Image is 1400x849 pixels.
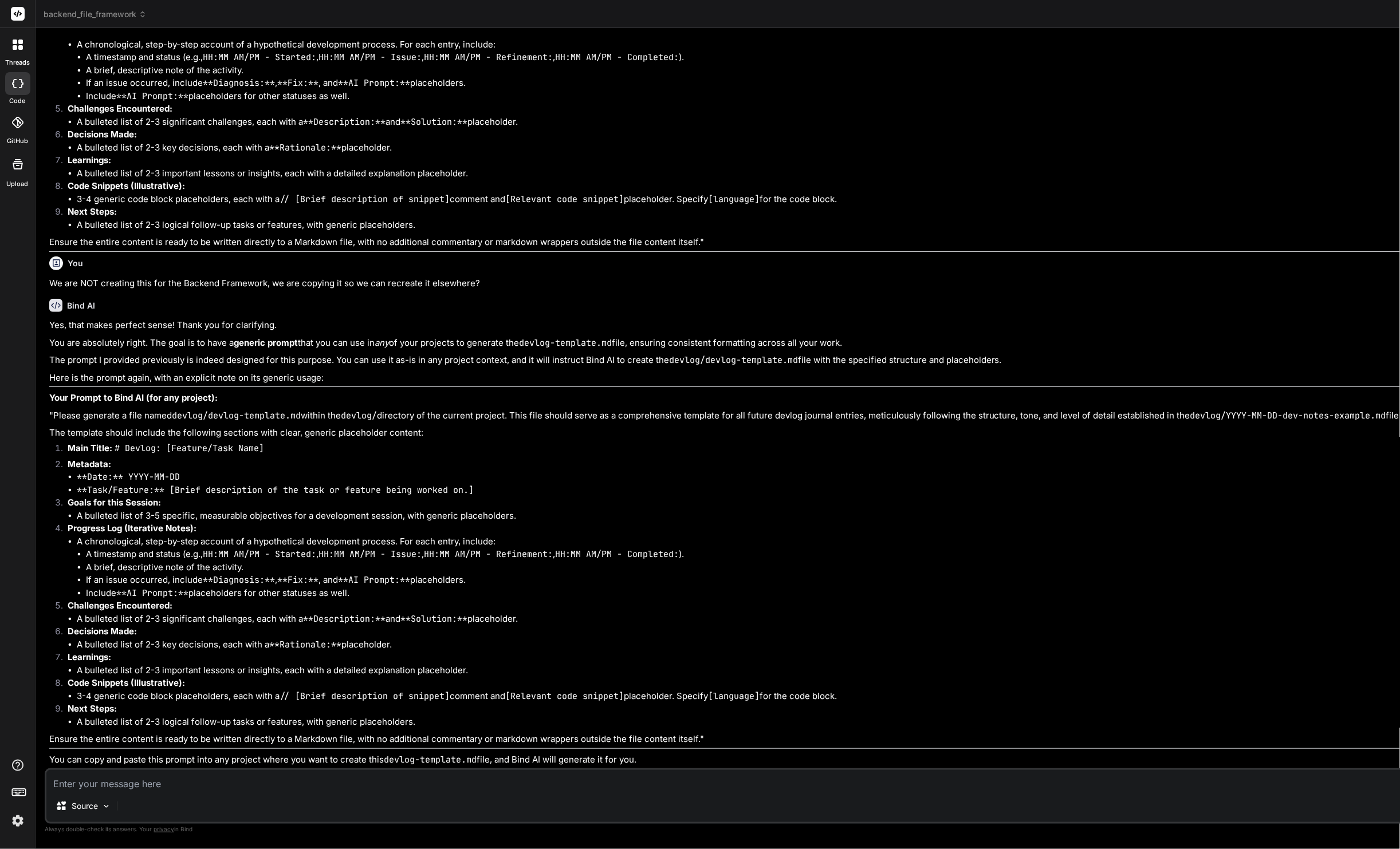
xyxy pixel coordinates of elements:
label: Upload [7,179,29,189]
img: Pick Models [101,801,111,811]
strong: Next Steps: [68,703,117,714]
h6: You [68,258,83,269]
code: devlog/ [341,410,377,421]
strong: generic prompt [234,337,298,348]
code: devlog-template.md [519,337,612,349]
code: HH:MM AM/PM - Completed: [555,52,679,63]
code: // [Brief description of snippet] [280,690,450,702]
strong: Goals for this Session: [68,497,161,508]
strong: Decisions Made: [68,626,137,637]
strong: Learnings: [68,651,111,662]
code: [language] [708,690,760,702]
strong: Challenges Encountered: [68,600,172,611]
code: HH:MM AM/PM - Started: [203,52,316,63]
code: # Devlog: [Feature/Task Name] [115,443,264,454]
code: HH:MM AM/PM - Issue: [318,548,422,560]
strong: Your Prompt to Bind AI (for any project): [49,392,218,403]
label: code [10,96,26,106]
code: // [Brief description of snippet] [280,194,450,205]
label: threads [5,58,30,68]
code: HH:MM AM/PM - Started: [203,548,316,560]
strong: Metadata: [68,459,111,469]
strong: Decisions Made: [68,129,137,140]
code: **Task/Feature:** [Brief description of the task or feature being worked on.] [77,484,474,496]
em: any [375,337,389,348]
strong: Next Steps: [68,206,117,217]
h6: Bind AI [67,300,95,311]
code: **Date:** YYYY-MM-DD [77,471,180,483]
strong: Code Snippets (Illustrative): [68,677,185,688]
code: devlog/YYYY-MM-DD-dev-notes-example.md [1190,410,1386,421]
img: settings [8,811,27,831]
strong: Learnings: [68,155,111,165]
span: privacy [154,826,174,832]
code: HH:MM AM/PM - Issue: [318,52,422,63]
code: [Relevant code snippet] [505,194,624,205]
code: [language] [708,194,760,205]
code: devlog-template.md [384,754,477,765]
strong: Code Snippets (Illustrative): [68,180,185,191]
span: backend_file_framework [44,9,147,20]
code: [Relevant code snippet] [505,690,624,702]
code: devlog/devlog-template.md [172,410,301,421]
code: HH:MM AM/PM - Refinement: [424,548,553,560]
code: devlog/devlog-template.md [669,354,798,366]
label: GitHub [7,136,28,146]
strong: Challenges Encountered: [68,103,172,114]
strong: Progress Log (Iterative Notes): [68,523,196,534]
code: HH:MM AM/PM - Refinement: [424,52,553,63]
p: Source [72,800,98,812]
strong: Main Title: [68,443,112,453]
code: HH:MM AM/PM - Completed: [555,548,679,560]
